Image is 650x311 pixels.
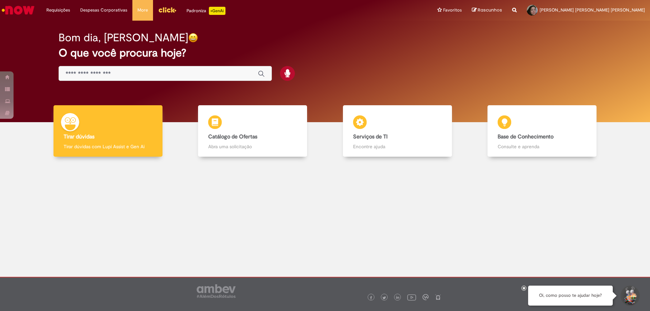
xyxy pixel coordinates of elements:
div: Padroniza [187,7,225,15]
b: Base de Conhecimento [498,133,554,140]
span: Requisições [46,7,70,14]
img: click_logo_yellow_360x200.png [158,5,176,15]
b: Tirar dúvidas [64,133,94,140]
img: logo_footer_ambev_rotulo_gray.png [197,284,236,298]
div: Oi, como posso te ajudar hoje? [528,286,613,306]
a: Serviços de TI Encontre ajuda [325,105,470,157]
img: logo_footer_linkedin.png [396,296,399,300]
p: Consulte e aprenda [498,143,586,150]
span: More [137,7,148,14]
span: [PERSON_NAME] [PERSON_NAME] [PERSON_NAME] [540,7,645,13]
img: logo_footer_facebook.png [369,296,373,299]
h2: O que você procura hoje? [59,47,592,59]
img: logo_footer_naosei.png [435,294,441,300]
img: ServiceNow [1,3,36,17]
a: Base de Conhecimento Consulte e aprenda [470,105,615,157]
a: Tirar dúvidas Tirar dúvidas com Lupi Assist e Gen Ai [36,105,180,157]
p: +GenAi [209,7,225,15]
p: Abra uma solicitação [208,143,297,150]
img: happy-face.png [188,33,198,43]
img: logo_footer_workplace.png [422,294,429,300]
a: Rascunhos [472,7,502,14]
a: Catálogo de Ofertas Abra uma solicitação [180,105,325,157]
span: Favoritos [443,7,462,14]
img: logo_footer_twitter.png [383,296,386,299]
span: Rascunhos [478,7,502,13]
button: Iniciar Conversa de Suporte [620,286,640,306]
h2: Bom dia, [PERSON_NAME] [59,32,188,44]
p: Encontre ajuda [353,143,442,150]
span: Despesas Corporativas [80,7,127,14]
img: logo_footer_youtube.png [407,293,416,302]
b: Catálogo de Ofertas [208,133,257,140]
b: Serviços de TI [353,133,388,140]
p: Tirar dúvidas com Lupi Assist e Gen Ai [64,143,152,150]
